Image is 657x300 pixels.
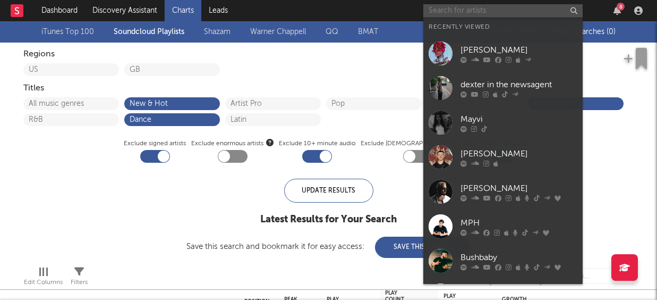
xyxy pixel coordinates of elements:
[231,116,315,123] button: Latin
[71,276,88,289] div: Filters
[266,137,274,147] button: Exclude enormous artists
[423,140,583,174] a: [PERSON_NAME]
[423,36,583,71] a: [PERSON_NAME]
[326,26,338,38] a: QQ
[361,137,475,150] label: Exclude [DEMOGRAPHIC_DATA] Tracks
[460,216,577,229] div: MPH
[130,100,215,107] button: New & Hot
[191,137,274,150] span: Exclude enormous artists
[186,213,471,226] div: Latest Results for Your Search
[460,44,577,56] div: [PERSON_NAME]
[460,113,577,126] div: Mayvi
[23,82,634,95] div: Titles
[607,28,616,36] span: ( 0 )
[41,26,94,38] a: iTunes Top 100
[423,105,583,140] a: Mayvi
[24,263,63,294] div: Edit Columns
[130,116,215,123] button: Dance
[71,263,88,294] div: Filters
[553,268,633,284] input: Search...
[130,66,215,73] button: GB
[423,244,583,278] a: Bushbaby
[375,237,471,258] button: Save This Search
[460,251,577,264] div: Bushbaby
[124,137,186,150] label: Exclude signed artists
[279,137,355,150] label: Exclude 10+ minute audio
[551,28,616,36] span: Saved Searches
[29,66,114,73] button: US
[617,3,625,11] div: 8
[331,100,416,107] button: Pop
[29,100,114,107] button: All music genres
[250,26,306,38] a: Warner Chappell
[429,21,577,34] div: Recently Viewed
[460,182,577,195] div: [PERSON_NAME]
[24,276,63,289] div: Edit Columns
[460,78,577,91] div: dexter in the newsagent
[231,100,315,107] button: Artist Pro
[29,116,114,123] button: R&B
[460,147,577,160] div: [PERSON_NAME]
[423,71,583,105] a: dexter in the newsagent
[284,179,373,203] div: Update Results
[423,209,583,244] a: MPH
[186,243,471,251] div: Save this search and bookmark it for easy access:
[613,6,621,15] button: 8
[23,48,634,61] div: Regions
[204,26,231,38] a: Shazam
[358,26,378,38] a: BMAT
[423,174,583,209] a: [PERSON_NAME]
[423,4,583,18] input: Search for artists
